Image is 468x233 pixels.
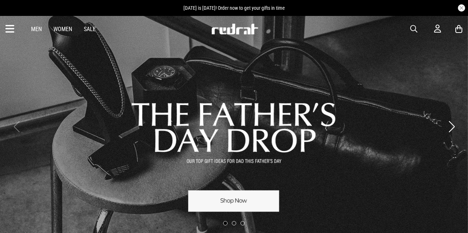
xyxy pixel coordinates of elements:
a: Sale [84,26,96,33]
img: Redrat logo [211,24,259,34]
span: [DATE] is [DATE]! Order now to get your gifts in time [183,5,285,11]
a: Men [31,26,42,33]
a: Women [53,26,72,33]
button: Previous slide [12,119,21,135]
button: Next slide [447,119,456,135]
